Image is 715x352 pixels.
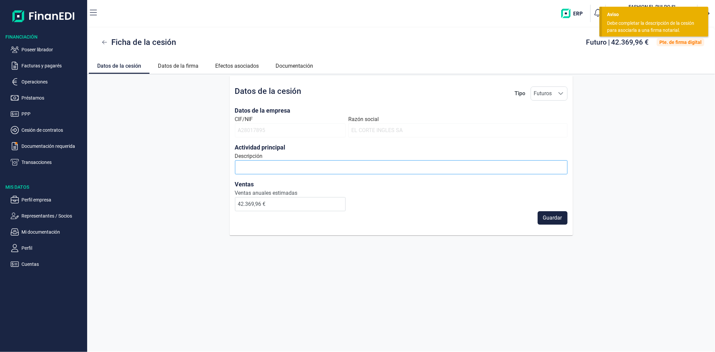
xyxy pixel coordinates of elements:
[235,180,346,189] h3: Ventas
[21,110,84,118] p: PPP
[11,196,84,204] button: Perfil empresa
[235,197,346,211] input: 0,00€
[11,46,84,54] button: Poseer librador
[11,244,84,252] button: Perfil
[21,244,84,252] p: Perfil
[21,46,84,54] p: Poseer librador
[611,38,649,46] span: 42.369,96 €
[586,38,607,46] span: Futuro
[561,9,588,18] img: erp
[235,86,301,101] h2: Datos de la cesión
[21,260,84,268] p: Cuentas
[11,62,84,70] button: Facturas y pagarés
[11,110,84,118] button: PPP
[348,115,379,123] label: Razón social
[235,115,253,123] label: CIF/NIF
[659,40,702,45] div: Pte. de firma digital
[11,126,84,134] button: Cesión de contratos
[11,228,84,236] button: Mi documentación
[11,212,84,220] button: Representantes / Socios
[11,260,84,268] button: Cuentas
[21,94,84,102] p: Préstamos
[235,143,568,152] h3: Actividad principal
[21,228,84,236] p: Mi documentación
[554,87,567,100] div: Seleccione una opción
[235,106,568,115] h3: Datos de la empresa
[11,142,84,150] button: Documentación requerida
[538,211,568,225] button: Guardar
[235,152,263,160] label: Descripción
[531,87,554,100] span: Futuros
[21,78,84,86] p: Operaciones
[89,57,150,73] a: Datos de la cesión
[21,62,84,70] p: Facturas y pagarés
[622,3,684,10] h3: FASHION EL PULPO SL
[608,3,695,23] button: FAFASHION EL PULPO SL[PERSON_NAME] [PERSON_NAME](B70567763)
[207,57,267,73] a: Efectos asociados
[11,158,84,166] button: Transacciones
[607,11,703,18] div: Aviso
[150,57,207,73] a: Datos de la firma
[12,5,75,27] img: Logo de aplicación
[607,20,698,34] div: Debe completar la descripción de la cesión para asociarla a una firma notarial.
[267,57,321,73] a: Documentación
[111,36,176,48] span: Ficha de la cesión
[21,212,84,220] p: Representantes / Socios
[11,78,84,86] button: Operaciones
[21,142,84,150] p: Documentación requerida
[21,158,84,166] p: Transacciones
[543,214,562,222] span: Guardar
[21,196,84,204] p: Perfil empresa
[11,94,84,102] button: Préstamos
[235,189,346,197] label: Ventas anuales estimadas
[586,39,649,46] div: |
[515,90,525,98] div: Tipo
[21,126,84,134] p: Cesión de contratos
